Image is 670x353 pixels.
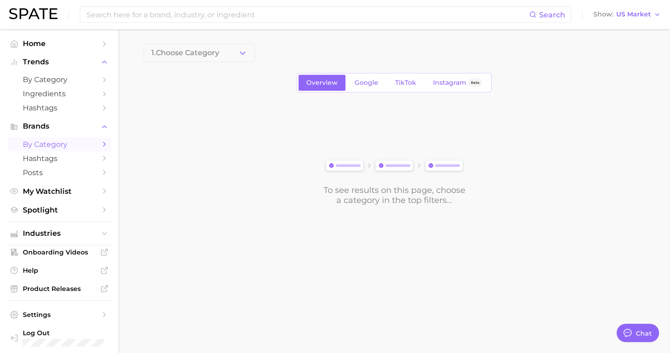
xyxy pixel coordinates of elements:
[593,12,613,17] span: Show
[7,87,111,101] a: Ingredients
[471,79,479,87] span: Beta
[7,227,111,240] button: Industries
[23,248,96,256] span: Onboarding Videos
[23,187,96,196] span: My Watchlist
[7,308,111,322] a: Settings
[23,229,96,238] span: Industries
[86,7,529,22] input: Search here for a brand, industry, or ingredient
[23,122,96,130] span: Brands
[299,75,345,91] a: Overview
[7,282,111,296] a: Product Releases
[7,101,111,115] a: Hashtags
[7,203,111,217] a: Spotlight
[23,154,96,163] span: Hashtags
[23,329,104,337] span: Log Out
[23,206,96,214] span: Spotlight
[7,166,111,180] a: Posts
[347,75,386,91] a: Google
[539,10,565,19] span: Search
[7,55,111,69] button: Trends
[23,285,96,293] span: Product Releases
[7,326,111,349] a: Log out. Currently logged in with e-mail elysa.reiner@oribe.com.
[144,44,255,62] button: 1.Choose Category
[7,36,111,51] a: Home
[23,168,96,177] span: Posts
[355,79,378,87] span: Google
[23,104,96,112] span: Hashtags
[425,75,490,91] a: InstagramBeta
[23,39,96,48] span: Home
[7,73,111,87] a: by Category
[395,79,416,87] span: TikTok
[7,245,111,259] a: Onboarding Videos
[433,79,466,87] span: Instagram
[387,75,424,91] a: TikTok
[7,264,111,277] a: Help
[23,89,96,98] span: Ingredients
[7,184,111,198] a: My Watchlist
[323,185,466,205] div: To see results on this page, choose a category in the top filters...
[23,58,96,66] span: Trends
[23,311,96,319] span: Settings
[23,75,96,84] span: by Category
[306,79,338,87] span: Overview
[323,158,466,174] img: svg%3e
[151,49,219,57] span: 1. Choose Category
[23,266,96,275] span: Help
[7,137,111,151] a: by Category
[7,119,111,133] button: Brands
[616,12,651,17] span: US Market
[23,140,96,149] span: by Category
[591,9,663,21] button: ShowUS Market
[7,151,111,166] a: Hashtags
[9,8,57,19] img: SPATE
